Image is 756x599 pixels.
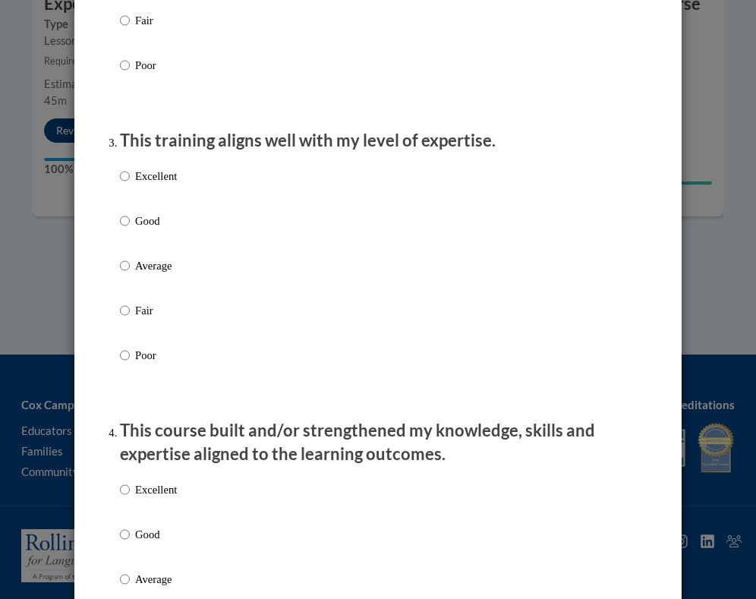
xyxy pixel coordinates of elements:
[120,347,130,364] input: Poor
[120,571,130,588] input: Average
[120,57,130,74] input: Poor
[135,481,177,498] p: Excellent
[120,481,130,498] input: Excellent
[135,168,177,184] p: Excellent
[135,347,177,364] p: Poor
[135,12,177,29] p: Fair
[120,302,130,319] input: Fair
[135,571,177,588] p: Average
[120,129,636,153] p: This training aligns well with my level of expertise.
[120,213,130,229] input: Good
[135,57,177,74] p: Poor
[135,302,177,319] p: Fair
[120,526,130,543] input: Good
[135,213,177,229] p: Good
[120,419,636,466] p: This course built and/or strengthened my knowledge, skills and expertise aligned to the learning ...
[120,168,130,184] input: Excellent
[135,526,177,543] p: Good
[120,12,130,29] input: Fair
[120,257,130,274] input: Average
[135,257,177,274] p: Average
